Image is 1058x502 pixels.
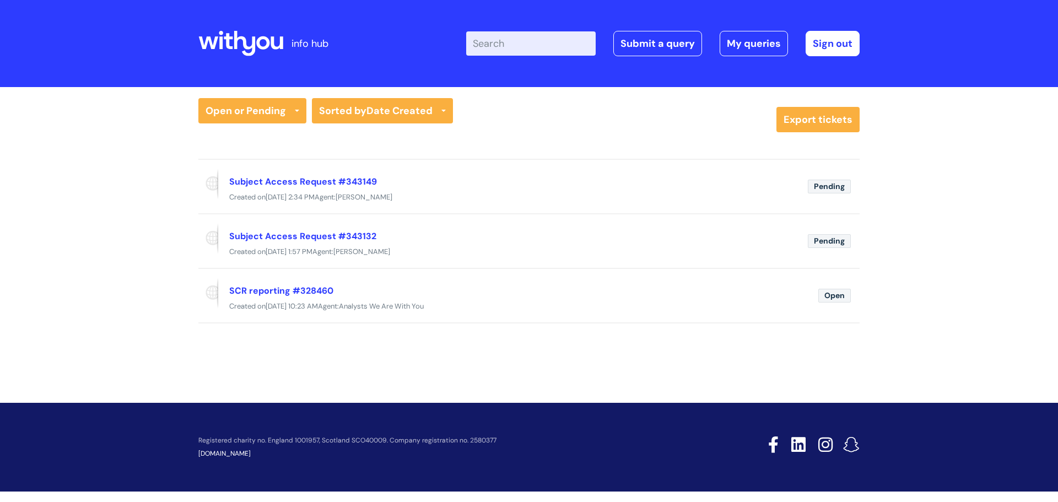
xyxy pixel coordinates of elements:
[776,107,860,132] a: Export tickets
[808,234,851,248] span: Pending
[292,35,328,52] p: info hub
[466,31,596,56] input: Search
[198,437,690,444] p: Registered charity no. England 1001957, Scotland SCO40009. Company registration no. 2580377
[198,98,306,123] a: Open or Pending
[366,104,433,117] b: Date Created
[198,449,251,458] a: [DOMAIN_NAME]
[266,301,318,311] span: [DATE] 10:23 AM
[229,230,376,242] a: Subject Access Request #343132
[806,31,860,56] a: Sign out
[818,289,851,303] span: Open
[198,169,218,199] span: Reported via portal
[808,180,851,193] span: Pending
[333,247,390,256] span: [PERSON_NAME]
[312,98,453,123] a: Sorted byDate Created
[266,247,312,256] span: [DATE] 1:57 PM
[339,301,424,311] span: Analysts We Are With You
[198,223,218,254] span: Reported via portal
[229,176,377,187] a: Subject Access Request #343149
[466,31,860,56] div: | -
[336,192,392,202] span: [PERSON_NAME]
[198,245,860,259] div: Created on Agent:
[198,191,860,204] div: Created on Agent:
[198,278,218,309] span: Reported via portal
[720,31,788,56] a: My queries
[613,31,702,56] a: Submit a query
[266,192,315,202] span: [DATE] 2:34 PM
[198,300,860,314] div: Created on Agent:
[229,285,333,296] a: SCR reporting #328460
